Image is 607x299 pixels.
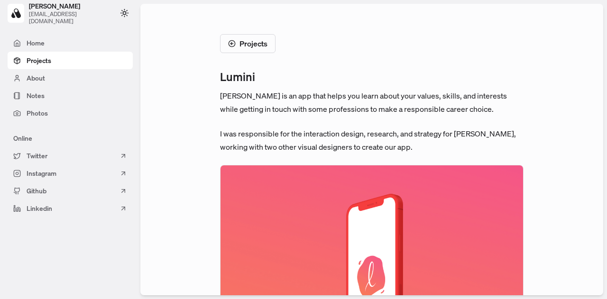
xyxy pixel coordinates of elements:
[8,182,133,199] a: Github
[8,164,133,182] a: Instagram
[27,91,45,100] span: Notes
[29,2,110,10] span: [PERSON_NAME]
[29,10,110,25] span: [EMAIL_ADDRESS][DOMAIN_NAME]
[220,34,276,53] button: Projects
[8,199,133,217] a: Linkedin
[8,104,133,122] a: Photos
[8,87,133,104] a: Notes
[27,108,48,118] span: Photos
[8,129,133,147] div: Online
[8,147,133,164] a: Twitter
[27,73,45,83] span: About
[220,34,524,53] a: Projects
[27,38,45,48] span: Home
[8,69,133,87] a: About
[27,203,52,213] span: Linkedin
[220,89,524,116] p: [PERSON_NAME] is an app that helps you learn about your values, skills, and interests while getti...
[27,151,47,161] span: Twitter
[8,2,116,25] a: [PERSON_NAME][EMAIL_ADDRESS][DOMAIN_NAME]
[8,52,133,69] a: Projects
[8,34,133,52] a: Home
[27,168,56,178] span: Instagram
[27,186,46,196] span: Github
[220,127,524,154] p: I was responsible for the interaction design, research, and strategy for [PERSON_NAME], working w...
[220,68,524,85] h1: Lumini
[27,55,51,65] span: Projects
